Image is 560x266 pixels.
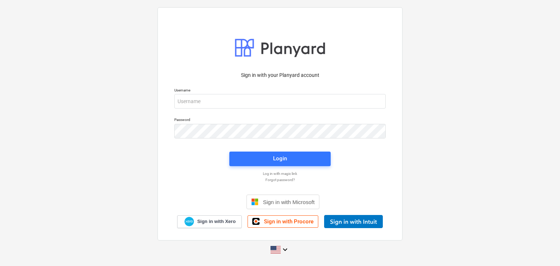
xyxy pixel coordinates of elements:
div: Login [273,154,287,163]
img: Microsoft logo [251,198,258,206]
input: Username [174,94,386,109]
img: Xero logo [184,217,194,227]
a: Sign in with Xero [177,215,242,228]
a: Sign in with Procore [248,215,318,228]
p: Password [174,117,386,124]
a: Log in with magic link [171,171,389,176]
span: Sign in with Procore [264,218,314,225]
span: Sign in with Microsoft [263,199,315,205]
a: Forgot password? [171,177,389,182]
i: keyboard_arrow_down [281,245,289,254]
button: Login [229,152,331,166]
p: Sign in with your Planyard account [174,71,386,79]
p: Username [174,88,386,94]
span: Sign in with Xero [197,218,236,225]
